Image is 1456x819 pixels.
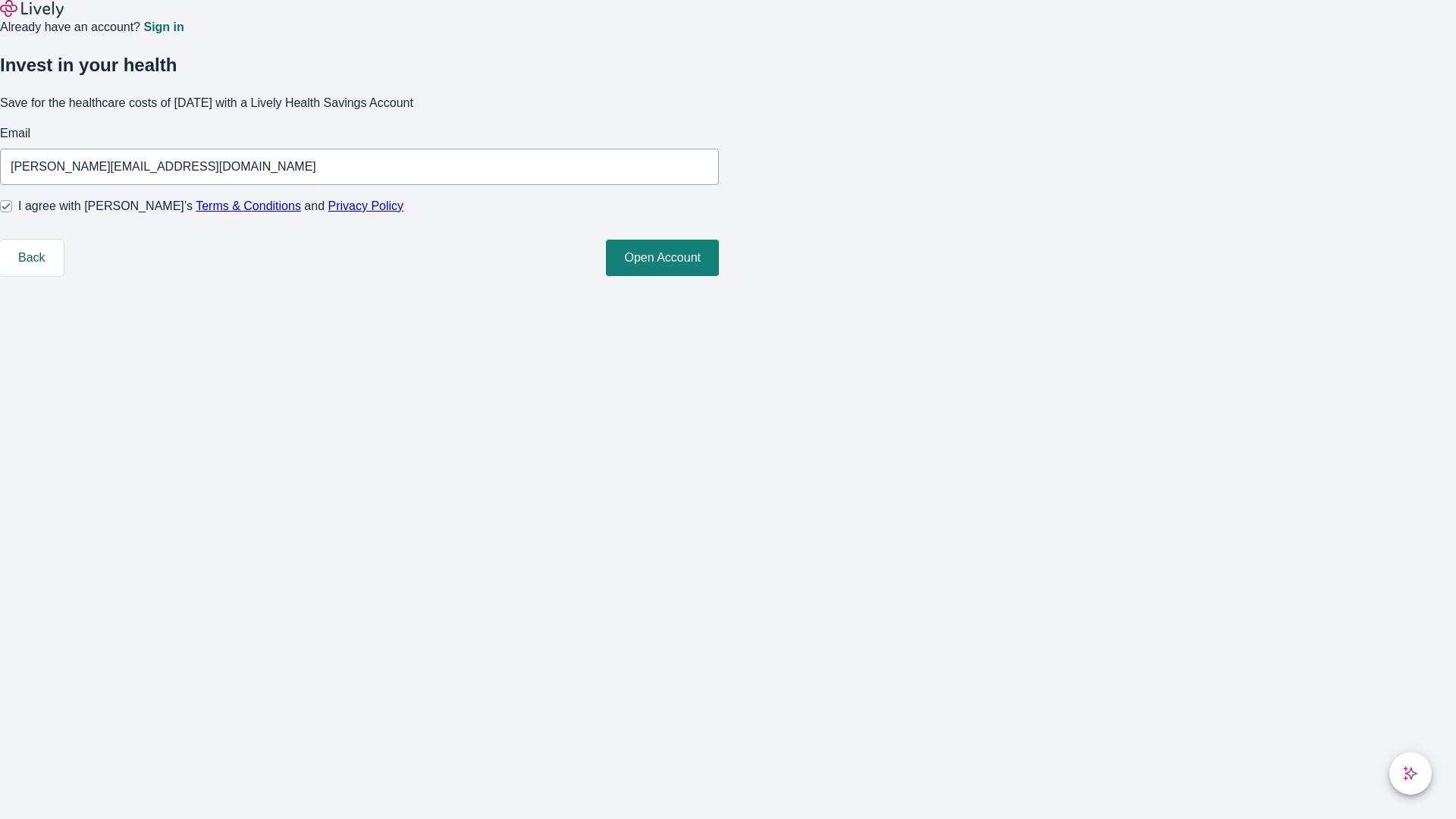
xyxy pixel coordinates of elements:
a: Privacy Policy [328,199,404,212]
button: Open Account [606,240,719,276]
a: Terms & Conditions [196,199,301,212]
span: I agree with [PERSON_NAME]’s and [18,197,403,215]
button: chat [1389,752,1432,795]
a: Sign in [143,21,184,33]
svg: Lively AI Assistant [1403,766,1418,781]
